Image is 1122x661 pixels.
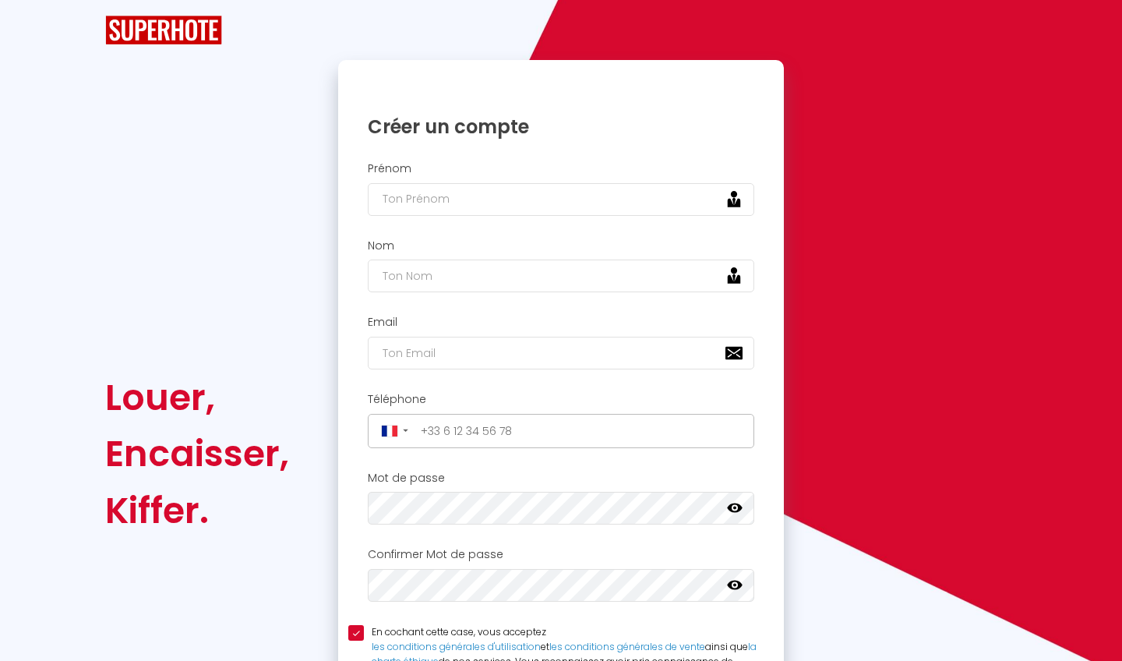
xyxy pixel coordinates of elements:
[105,426,289,482] div: Encaisser,
[368,260,754,292] input: Ton Nom
[415,419,750,444] input: +33 6 12 34 56 78
[368,183,754,216] input: Ton Prénom
[368,115,754,139] h1: Créer un compte
[368,393,754,406] h2: Téléphone
[368,162,754,175] h2: Prénom
[105,369,289,426] div: Louer,
[401,427,410,434] span: ▼
[105,16,222,44] img: SuperHote logo
[549,640,705,653] a: les conditions générales de vente
[368,337,754,369] input: Ton Email
[105,482,289,539] div: Kiffer.
[368,239,754,253] h2: Nom
[372,640,541,653] a: les conditions générales d'utilisation
[368,316,754,329] h2: Email
[368,548,754,561] h2: Confirmer Mot de passe
[368,472,754,485] h2: Mot de passe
